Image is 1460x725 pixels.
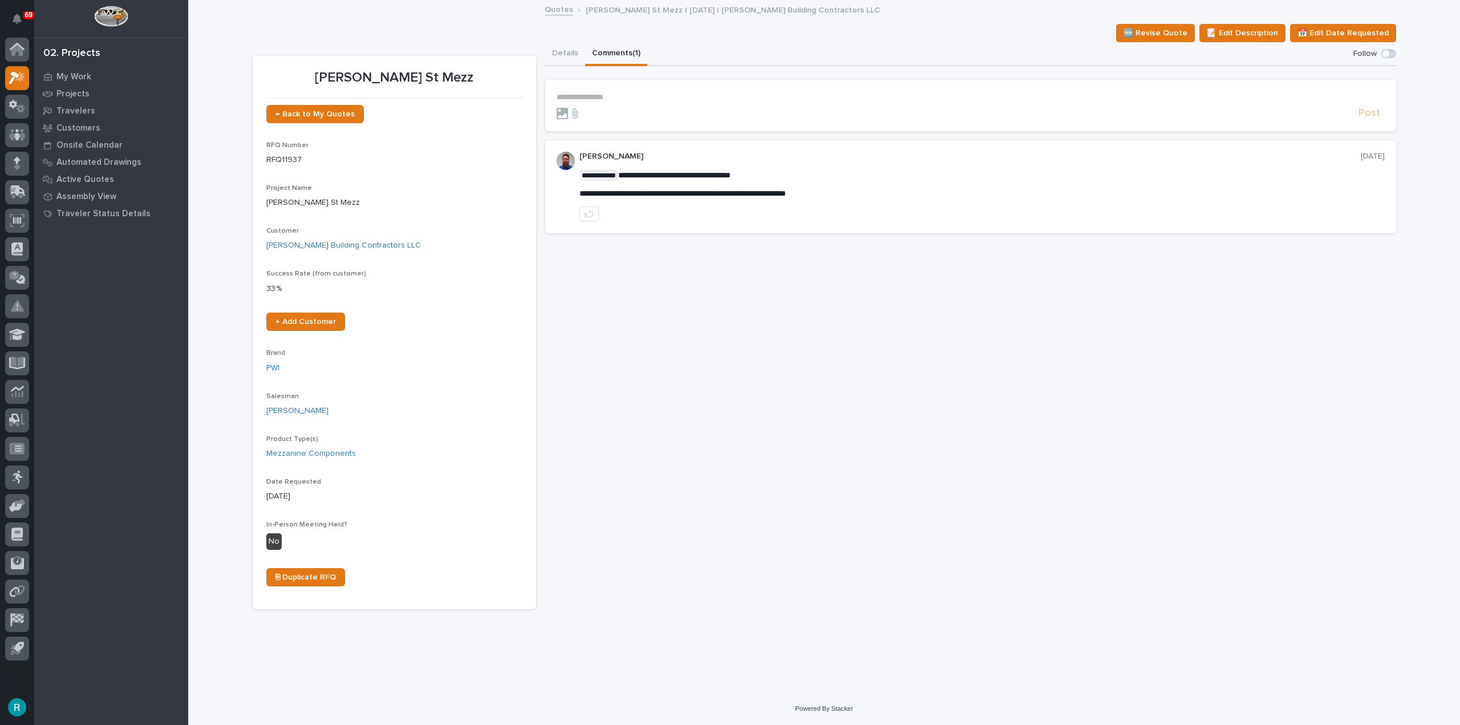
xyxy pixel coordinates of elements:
[56,140,123,151] p: Onsite Calendar
[1358,107,1380,120] span: Post
[1353,49,1377,59] p: Follow
[56,106,95,116] p: Travelers
[266,105,364,123] a: ← Back to My Quotes
[266,479,321,485] span: Date Requested
[586,3,880,15] p: [PERSON_NAME] St Mezz | [DATE] | [PERSON_NAME] Building Contractors LLC
[1290,24,1396,42] button: 📅 Edit Date Requested
[579,152,1361,161] p: [PERSON_NAME]
[266,313,345,331] a: + Add Customer
[56,157,141,168] p: Automated Drawings
[34,171,188,188] a: Active Quotes
[1116,24,1195,42] button: 🆕 Revise Quote
[266,270,366,277] span: Success Rate (from customer)
[585,42,647,66] button: Comments (1)
[266,185,312,192] span: Project Name
[545,2,573,15] a: Quotes
[34,205,188,222] a: Traveler Status Details
[266,228,299,234] span: Customer
[5,695,29,719] button: users-avatar
[266,393,299,400] span: Salesman
[56,192,116,202] p: Assembly View
[34,68,188,85] a: My Work
[275,573,336,581] span: ⎘ Duplicate RFQ
[275,318,336,326] span: + Add Customer
[56,209,151,219] p: Traveler Status Details
[34,85,188,102] a: Projects
[795,705,853,712] a: Powered By Stacker
[1297,26,1389,40] span: 📅 Edit Date Requested
[266,240,421,252] a: [PERSON_NAME] Building Contractors LLC
[266,521,347,528] span: In-Person Meeting Held?
[34,153,188,171] a: Automated Drawings
[266,70,522,86] p: [PERSON_NAME] St Mezz
[275,110,355,118] span: ← Back to My Quotes
[34,136,188,153] a: Onsite Calendar
[1199,24,1285,42] button: 📝 Edit Description
[43,47,100,60] div: 02. Projects
[5,7,29,31] button: Notifications
[266,350,285,357] span: Brand
[56,123,100,133] p: Customers
[266,142,309,149] span: RFQ Number
[557,152,575,170] img: 6hTokn1ETDGPf9BPokIQ
[94,6,128,27] img: Workspace Logo
[1124,26,1187,40] span: 🆕 Revise Quote
[545,42,585,66] button: Details
[266,491,522,503] p: [DATE]
[266,154,522,166] p: RFQ11937
[1207,26,1278,40] span: 📝 Edit Description
[1361,152,1385,161] p: [DATE]
[34,102,188,119] a: Travelers
[266,568,345,586] a: ⎘ Duplicate RFQ
[266,197,522,209] p: [PERSON_NAME] St Mezz
[34,188,188,205] a: Assembly View
[34,119,188,136] a: Customers
[266,448,356,460] a: Mezzanine Components
[25,11,33,19] p: 69
[56,89,90,99] p: Projects
[266,405,328,417] a: [PERSON_NAME]
[579,206,599,221] button: like this post
[56,72,91,82] p: My Work
[266,533,282,550] div: No
[266,436,318,443] span: Product Type(s)
[1354,107,1385,120] button: Post
[56,175,114,185] p: Active Quotes
[14,14,29,32] div: Notifications69
[266,283,522,295] p: 33 %
[266,362,279,374] a: PWI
